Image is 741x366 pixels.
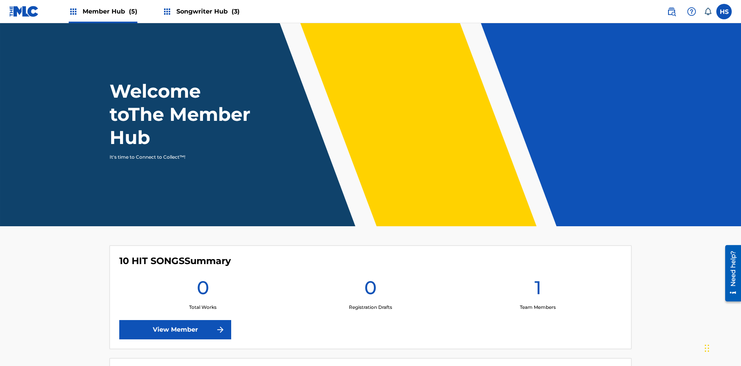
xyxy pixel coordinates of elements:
p: It's time to Connect to Collect™! [110,154,244,161]
span: Songwriter Hub [176,7,240,16]
span: (5) [129,8,137,15]
img: search [667,7,676,16]
iframe: Resource Center [719,242,741,305]
a: Public Search [664,4,679,19]
h1: 0 [197,276,209,304]
p: Team Members [520,304,556,311]
a: View Member [119,320,231,339]
span: (3) [232,8,240,15]
p: Total Works [189,304,217,311]
h1: 1 [535,276,541,304]
img: help [687,7,696,16]
h4: 10 HIT SONGS [119,255,231,267]
img: Top Rightsholders [69,7,78,16]
div: Drag [705,337,709,360]
h1: 0 [364,276,377,304]
div: Notifications [704,8,712,15]
div: Help [684,4,699,19]
iframe: Chat Widget [702,329,741,366]
div: User Menu [716,4,732,19]
img: MLC Logo [9,6,39,17]
span: Member Hub [83,7,137,16]
img: Top Rightsholders [162,7,172,16]
img: f7272a7cc735f4ea7f67.svg [216,325,225,334]
h1: Welcome to The Member Hub [110,80,254,149]
p: Registration Drafts [349,304,392,311]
